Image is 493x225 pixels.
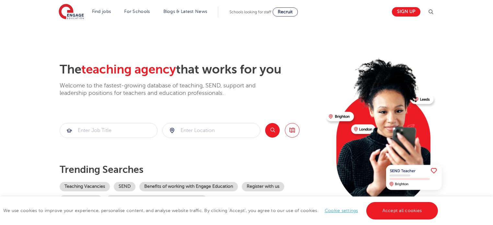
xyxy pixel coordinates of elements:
[229,10,271,14] span: Schools looking for staff
[59,4,84,20] img: Engage Education
[3,208,440,213] span: We use cookies to improve your experience, personalise content, and analyse website traffic. By c...
[392,7,420,17] a: Sign up
[162,123,260,138] div: Submit
[92,9,111,14] a: Find jobs
[60,62,321,77] h2: The that works for you
[242,182,284,191] a: Register with us
[60,123,157,138] input: Submit
[106,195,207,205] a: Our coverage across [GEOGRAPHIC_DATA]
[273,7,298,17] a: Recruit
[265,123,280,138] button: Search
[60,123,158,138] div: Submit
[325,208,358,213] a: Cookie settings
[124,9,150,14] a: For Schools
[60,164,321,175] p: Trending searches
[60,182,110,191] a: Teaching Vacancies
[163,123,260,138] input: Submit
[114,182,135,191] a: SEND
[163,9,207,14] a: Blogs & Latest News
[139,182,238,191] a: Benefits of working with Engage Education
[81,62,176,76] span: teaching agency
[278,9,293,14] span: Recruit
[60,82,274,97] p: Welcome to the fastest-growing database of teaching, SEND, support and leadership positions for t...
[60,195,102,205] a: Become a tutor
[366,202,438,219] a: Accept all cookies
